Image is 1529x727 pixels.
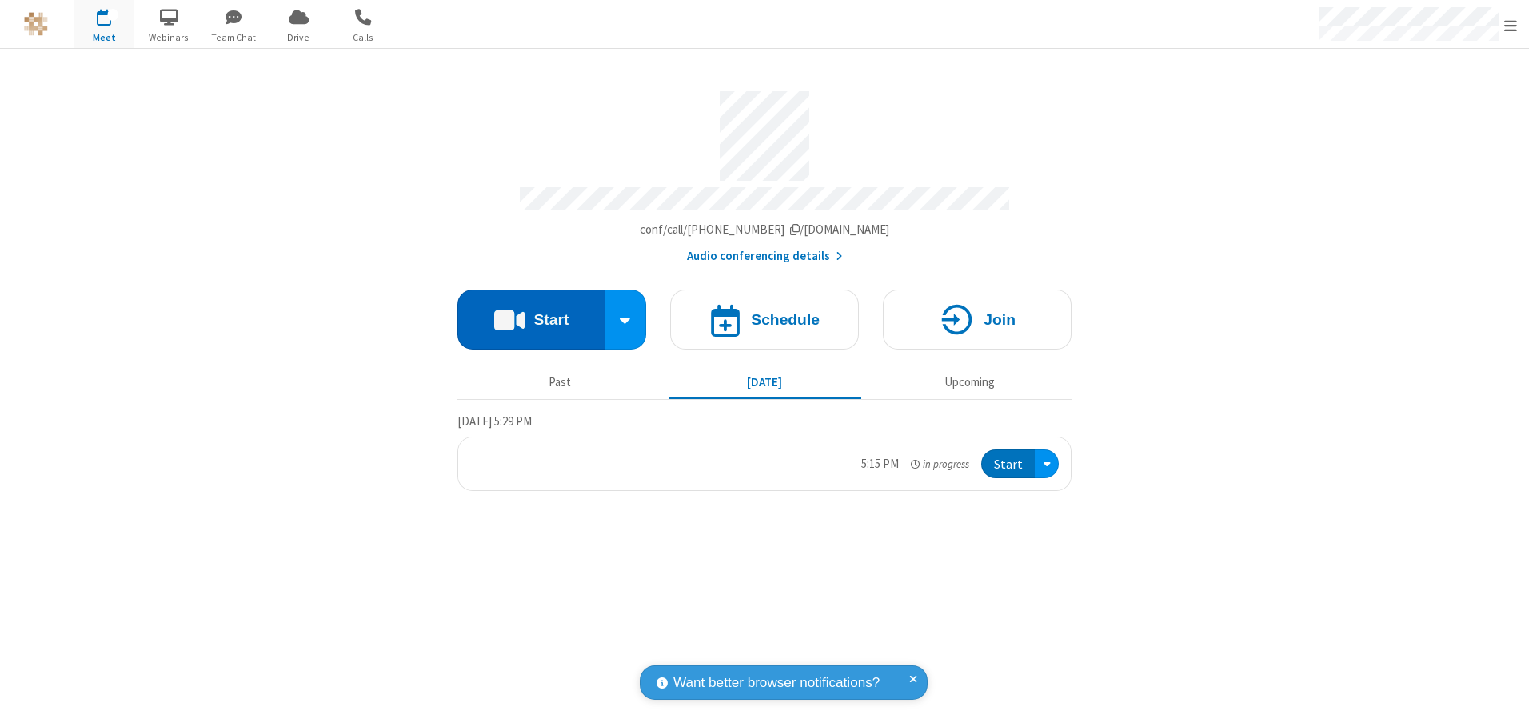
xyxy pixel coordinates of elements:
[333,30,393,45] span: Calls
[1035,449,1059,479] div: Open menu
[139,30,199,45] span: Webinars
[108,9,118,21] div: 1
[1489,685,1517,716] iframe: Chat
[74,30,134,45] span: Meet
[873,367,1066,397] button: Upcoming
[204,30,264,45] span: Team Chat
[533,312,569,327] h4: Start
[457,290,605,350] button: Start
[457,79,1072,266] section: Account details
[687,247,843,266] button: Audio conferencing details
[457,412,1072,492] section: Today's Meetings
[269,30,329,45] span: Drive
[861,455,899,473] div: 5:15 PM
[669,367,861,397] button: [DATE]
[640,221,890,239] button: Copy my meeting room linkCopy my meeting room link
[911,457,969,472] em: in progress
[751,312,820,327] h4: Schedule
[464,367,657,397] button: Past
[605,290,647,350] div: Start conference options
[670,290,859,350] button: Schedule
[984,312,1016,327] h4: Join
[24,12,48,36] img: QA Selenium DO NOT DELETE OR CHANGE
[673,673,880,693] span: Want better browser notifications?
[640,222,890,237] span: Copy my meeting room link
[981,449,1035,479] button: Start
[457,413,532,429] span: [DATE] 5:29 PM
[883,290,1072,350] button: Join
